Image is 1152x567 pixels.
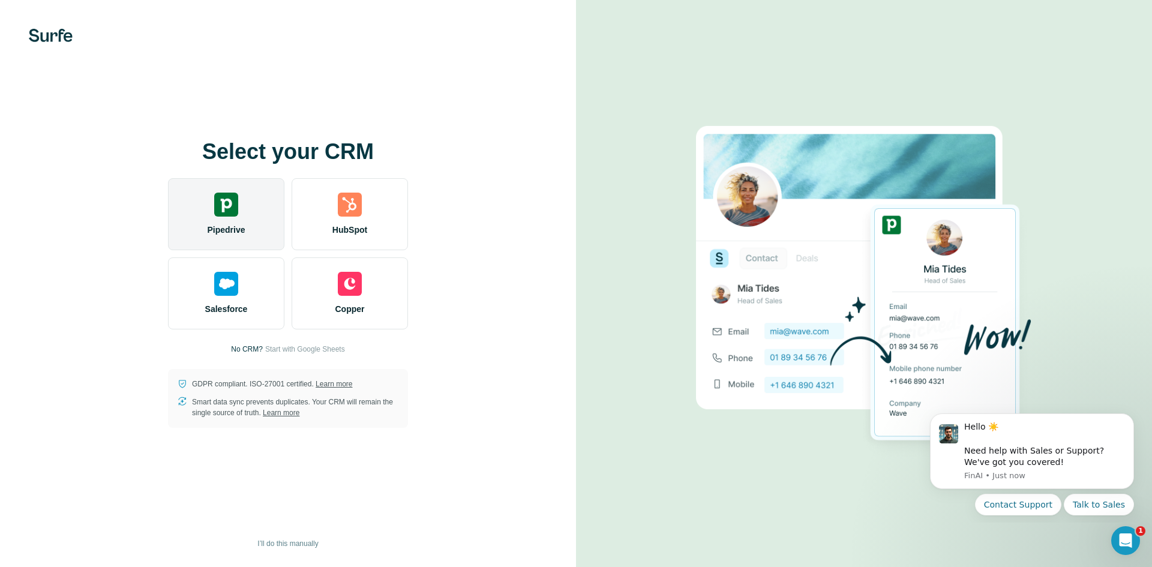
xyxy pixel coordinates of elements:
[207,224,245,236] span: Pipedrive
[338,272,362,296] img: copper's logo
[257,538,318,549] span: I’ll do this manually
[205,303,248,315] span: Salesforce
[168,140,408,164] h1: Select your CRM
[263,409,299,417] a: Learn more
[338,193,362,217] img: hubspot's logo
[214,193,238,217] img: pipedrive's logo
[192,397,398,418] p: Smart data sync prevents duplicates. Your CRM will remain the single source of truth.
[335,303,365,315] span: Copper
[231,344,263,355] p: No CRM?
[1136,526,1145,536] span: 1
[192,379,352,389] p: GDPR compliant. ISO-27001 certified.
[912,403,1152,523] iframe: Intercom notifications message
[1111,526,1140,555] iframe: Intercom live chat
[265,344,345,355] button: Start with Google Sheets
[696,106,1032,462] img: PIPEDRIVE image
[249,535,326,553] button: I’ll do this manually
[214,272,238,296] img: salesforce's logo
[316,380,352,388] a: Learn more
[332,224,367,236] span: HubSpot
[29,29,73,42] img: Surfe's logo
